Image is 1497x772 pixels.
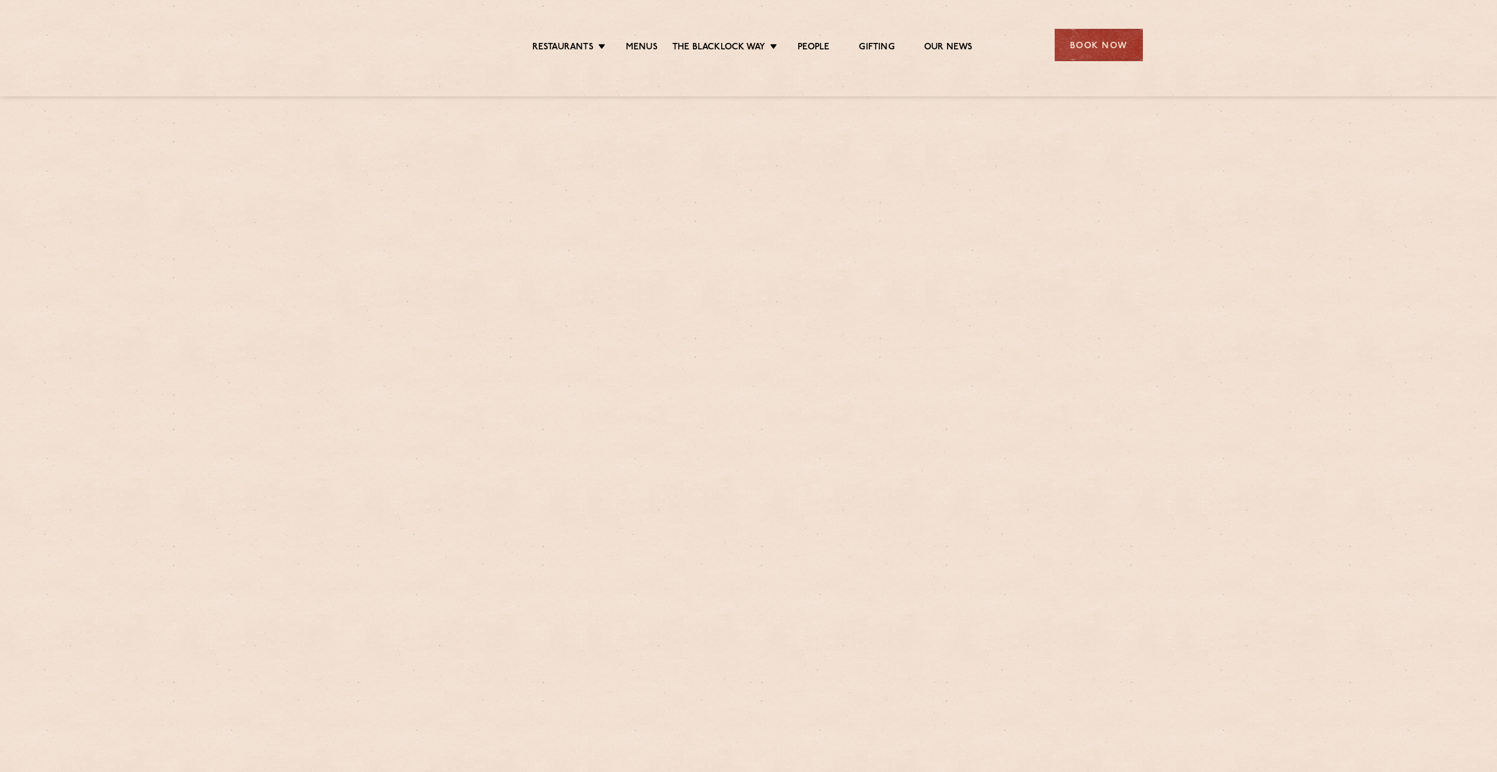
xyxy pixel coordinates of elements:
[532,42,594,55] a: Restaurants
[355,11,456,79] img: svg%3E
[1055,29,1143,61] div: Book Now
[626,42,658,55] a: Menus
[798,42,829,55] a: People
[672,42,765,55] a: The Blacklock Way
[859,42,894,55] a: Gifting
[924,42,973,55] a: Our News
